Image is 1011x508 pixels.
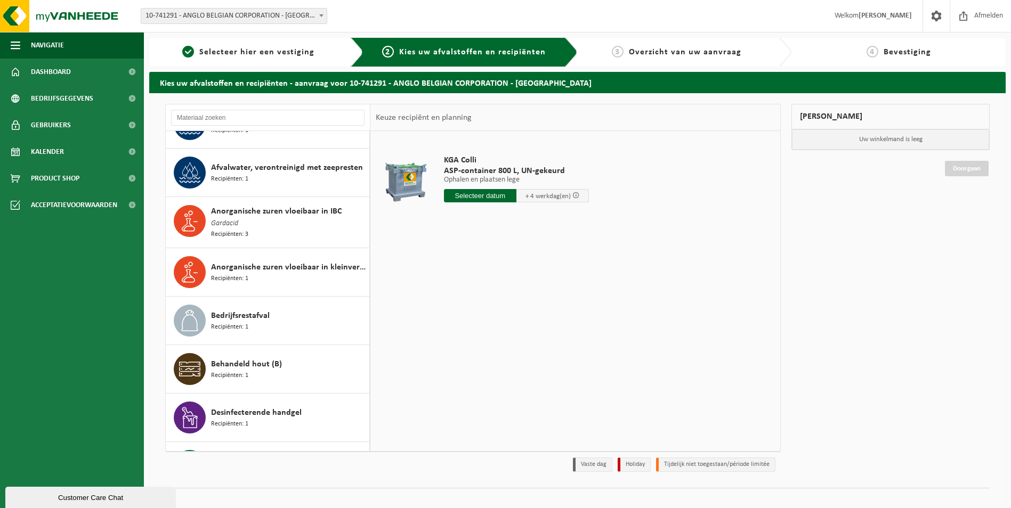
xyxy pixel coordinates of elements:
span: ASP-container 800 L, UN-gekeurd [444,166,589,176]
span: Bevestiging [884,48,931,56]
button: Anorganische zuren vloeibaar in kleinverpakking Recipiënten: 1 [166,248,370,297]
span: Recipiënten: 1 [211,322,248,332]
button: Behandeld hout (B) Recipiënten: 1 [166,345,370,394]
span: Recipiënten: 1 [211,419,248,429]
span: 1 [182,46,194,58]
span: 2 [382,46,394,58]
h2: Kies uw afvalstoffen en recipiënten - aanvraag voor 10-741291 - ANGLO BELGIAN CORPORATION - [GEOG... [149,72,1006,93]
span: 10-741291 - ANGLO BELGIAN CORPORATION - GENT [141,8,327,24]
span: Recipiënten: 3 [211,230,248,240]
span: Desinfecterende handgel [211,406,302,419]
span: Bedrijfsrestafval [211,309,270,322]
button: Bedrijfsrestafval Recipiënten: 1 [166,297,370,345]
input: Selecteer datum [444,189,516,202]
span: 3 [612,46,624,58]
li: Vaste dag [573,457,612,472]
strong: [PERSON_NAME] [859,12,912,20]
a: Doorgaan [945,161,989,176]
span: 10-741291 - ANGLO BELGIAN CORPORATION - GENT [141,9,327,23]
span: Dashboard [31,59,71,85]
button: Anorganische zuren vloeibaar in IBC Gardacid Recipiënten: 3 [166,197,370,248]
a: 1Selecteer hier een vestiging [155,46,342,59]
span: Bedrijfsgegevens [31,85,93,112]
span: Acceptatievoorwaarden [31,192,117,218]
span: Navigatie [31,32,64,59]
span: 4 [867,46,878,58]
span: KGA Colli [444,155,589,166]
span: Anorganische zuren vloeibaar in IBC [211,205,342,218]
span: Anorganische zuren vloeibaar in kleinverpakking [211,261,367,274]
span: Recipiënten: 1 [211,274,248,284]
span: Kalender [31,138,64,165]
span: Gardacid [211,218,238,230]
li: Holiday [618,457,651,472]
div: [PERSON_NAME] [791,104,990,129]
button: Afvalwater, verontreinigd met zeepresten Recipiënten: 1 [166,149,370,197]
span: Recipiënten: 1 [211,371,248,381]
span: Behandeld hout (B) [211,358,282,371]
input: Materiaal zoeken [171,110,365,126]
span: Afvalwater, verontreinigd met zeepresten [211,161,363,174]
div: Keuze recipiënt en planning [370,104,477,131]
iframe: chat widget [5,485,178,508]
span: Recipiënten: 1 [211,174,248,184]
span: Gebruikers [31,112,71,138]
span: Selecteer hier een vestiging [199,48,314,56]
li: Tijdelijk niet toegestaan/période limitée [656,457,775,472]
span: Kies uw afvalstoffen en recipiënten [399,48,546,56]
p: Uw winkelmand is leeg [792,129,989,150]
span: + 4 werkdag(en) [525,193,571,200]
span: Overzicht van uw aanvraag [629,48,741,56]
p: Ophalen en plaatsen lege [444,176,589,184]
button: Desinfecterende handgel Recipiënten: 1 [166,394,370,442]
span: Product Shop [31,165,79,192]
